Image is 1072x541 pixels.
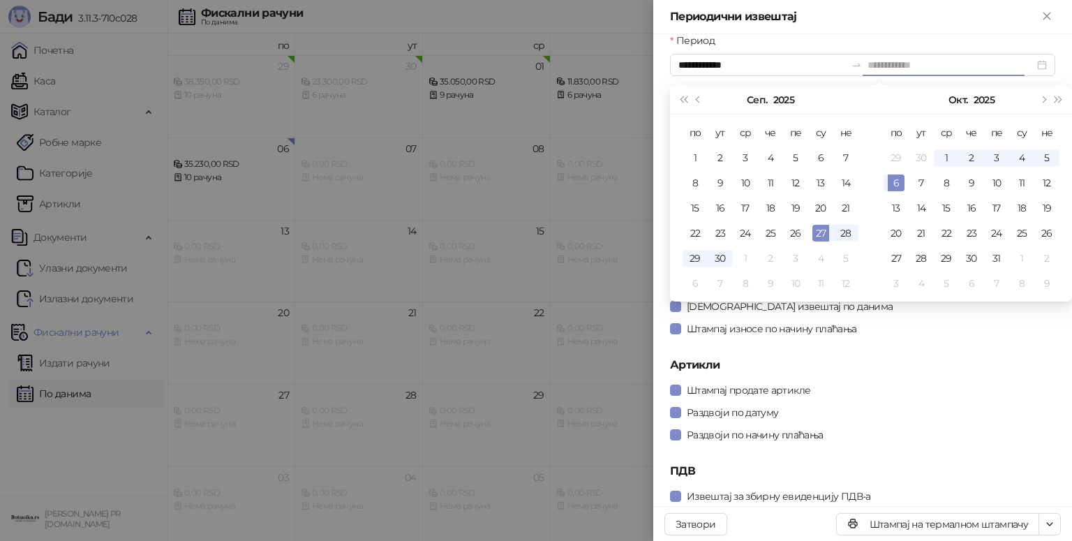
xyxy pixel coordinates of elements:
[758,195,783,221] td: 2025-09-18
[812,200,829,216] div: 20
[959,221,984,246] td: 2025-10-23
[851,59,862,71] span: to
[670,463,1055,480] h5: ПДВ
[683,271,708,296] td: 2025-10-06
[670,33,723,48] label: Период
[837,175,854,191] div: 14
[678,57,845,73] input: Период
[1034,271,1059,296] td: 2025-11-09
[1013,175,1030,191] div: 11
[913,200,930,216] div: 14
[708,221,733,246] td: 2025-09-23
[913,250,930,267] div: 28
[1038,149,1055,166] div: 5
[1034,246,1059,271] td: 2025-11-02
[963,200,980,216] div: 16
[783,145,808,170] td: 2025-09-05
[762,275,779,292] div: 9
[837,275,854,292] div: 12
[808,195,833,221] td: 2025-09-20
[959,120,984,145] th: че
[683,170,708,195] td: 2025-09-08
[737,200,754,216] div: 17
[812,250,829,267] div: 4
[884,221,909,246] td: 2025-10-20
[988,250,1005,267] div: 31
[963,275,980,292] div: 6
[1013,225,1030,242] div: 25
[783,195,808,221] td: 2025-09-19
[1038,175,1055,191] div: 12
[787,175,804,191] div: 12
[783,120,808,145] th: пе
[984,195,1009,221] td: 2025-10-17
[909,246,934,271] td: 2025-10-28
[808,246,833,271] td: 2025-10-04
[712,250,729,267] div: 30
[808,271,833,296] td: 2025-10-11
[934,195,959,221] td: 2025-10-15
[681,489,877,504] span: Извештај за збирну евиденцију ПДВ-а
[837,149,854,166] div: 7
[938,275,955,292] div: 5
[833,195,858,221] td: 2025-09-21
[913,175,930,191] div: 7
[773,86,794,114] button: Изабери годину
[884,271,909,296] td: 2025-11-03
[733,120,758,145] th: ср
[783,221,808,246] td: 2025-09-26
[664,513,727,535] button: Затвори
[888,250,904,267] div: 27
[687,250,703,267] div: 29
[963,175,980,191] div: 9
[758,170,783,195] td: 2025-09-11
[812,275,829,292] div: 11
[1034,120,1059,145] th: не
[988,275,1005,292] div: 7
[909,145,934,170] td: 2025-09-30
[758,221,783,246] td: 2025-09-25
[1009,120,1034,145] th: су
[670,357,1055,373] h5: Артикли
[984,145,1009,170] td: 2025-10-03
[812,149,829,166] div: 6
[787,250,804,267] div: 3
[948,86,967,114] button: Изабери месец
[837,250,854,267] div: 5
[959,271,984,296] td: 2025-11-06
[974,86,995,114] button: Изабери годину
[712,200,729,216] div: 16
[884,120,909,145] th: по
[909,120,934,145] th: ут
[762,250,779,267] div: 2
[737,225,754,242] div: 24
[787,225,804,242] div: 26
[712,149,729,166] div: 2
[1009,221,1034,246] td: 2025-10-25
[934,221,959,246] td: 2025-10-22
[909,221,934,246] td: 2025-10-21
[837,200,854,216] div: 21
[938,149,955,166] div: 1
[833,271,858,296] td: 2025-10-12
[1013,149,1030,166] div: 4
[1034,170,1059,195] td: 2025-10-12
[913,225,930,242] div: 21
[733,195,758,221] td: 2025-09-17
[687,200,703,216] div: 15
[683,221,708,246] td: 2025-09-22
[708,246,733,271] td: 2025-09-30
[938,175,955,191] div: 8
[808,221,833,246] td: 2025-09-27
[836,513,1039,535] button: Штампај на термалном штампачу
[833,170,858,195] td: 2025-09-14
[934,271,959,296] td: 2025-11-05
[1051,86,1066,114] button: Следећа година (Control + right)
[938,250,955,267] div: 29
[733,145,758,170] td: 2025-09-03
[938,200,955,216] div: 15
[833,145,858,170] td: 2025-09-07
[913,149,930,166] div: 30
[934,246,959,271] td: 2025-10-29
[1034,145,1059,170] td: 2025-10-05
